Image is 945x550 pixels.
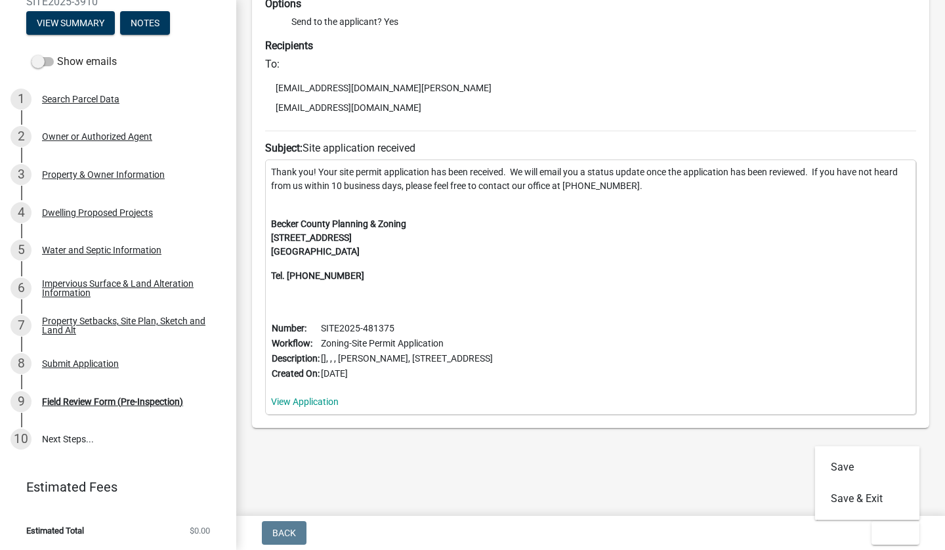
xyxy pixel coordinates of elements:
[265,98,916,117] li: [EMAIL_ADDRESS][DOMAIN_NAME]
[265,58,916,70] h6: To:
[42,316,215,335] div: Property Setbacks, Site Plan, Sketch and Land Alt
[265,78,916,98] li: [EMAIL_ADDRESS][DOMAIN_NAME][PERSON_NAME]
[120,11,170,35] button: Notes
[120,18,170,29] wm-modal-confirm: Notes
[272,368,320,379] b: Created On:
[31,54,117,70] label: Show emails
[10,474,215,500] a: Estimated Fees
[272,323,306,333] b: Number:
[320,366,493,381] td: [DATE]
[42,95,119,104] div: Search Parcel Data
[10,353,31,374] div: 8
[271,232,352,243] strong: [STREET_ADDRESS]
[272,528,296,538] span: Back
[42,279,215,297] div: Impervious Surface & Land Alteration Information
[320,321,493,336] td: SITE2025-481375
[271,270,364,281] strong: Tel. [PHONE_NUMBER]
[271,165,910,193] p: Thank you! Your site permit application has been received. We will email you a status update once...
[815,446,920,520] div: Exit
[815,483,920,515] button: Save & Exit
[291,15,916,29] li: Send to the applicant? Yes
[10,278,31,299] div: 6
[190,526,210,535] span: $0.00
[262,521,306,545] button: Back
[10,429,31,450] div: 10
[42,208,153,217] div: Dwelling Proposed Projects
[272,338,312,349] b: Workflow:
[320,351,493,366] td: [], , , [PERSON_NAME], [STREET_ADDRESS]
[10,89,31,110] div: 1
[271,396,339,407] a: View Application
[871,521,919,545] button: Exit
[882,528,901,538] span: Exit
[42,170,165,179] div: Property & Owner Information
[10,202,31,223] div: 4
[26,526,84,535] span: Estimated Total
[10,315,31,336] div: 7
[42,397,183,406] div: Field Review Form (Pre-Inspection)
[42,245,161,255] div: Water and Septic Information
[265,142,916,154] h6: Site application received
[815,452,920,483] button: Save
[10,164,31,185] div: 3
[42,359,119,368] div: Submit Application
[26,18,115,29] wm-modal-confirm: Summary
[10,240,31,261] div: 5
[42,132,152,141] div: Owner or Authorized Agent
[272,353,320,364] b: Description:
[26,11,115,35] button: View Summary
[265,142,303,154] strong: Subject:
[265,39,313,52] strong: Recipients
[10,391,31,412] div: 9
[320,336,493,351] td: Zoning-Site Permit Application
[271,219,406,229] strong: Becker County Planning & Zoning
[10,126,31,147] div: 2
[271,246,360,257] strong: [GEOGRAPHIC_DATA]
